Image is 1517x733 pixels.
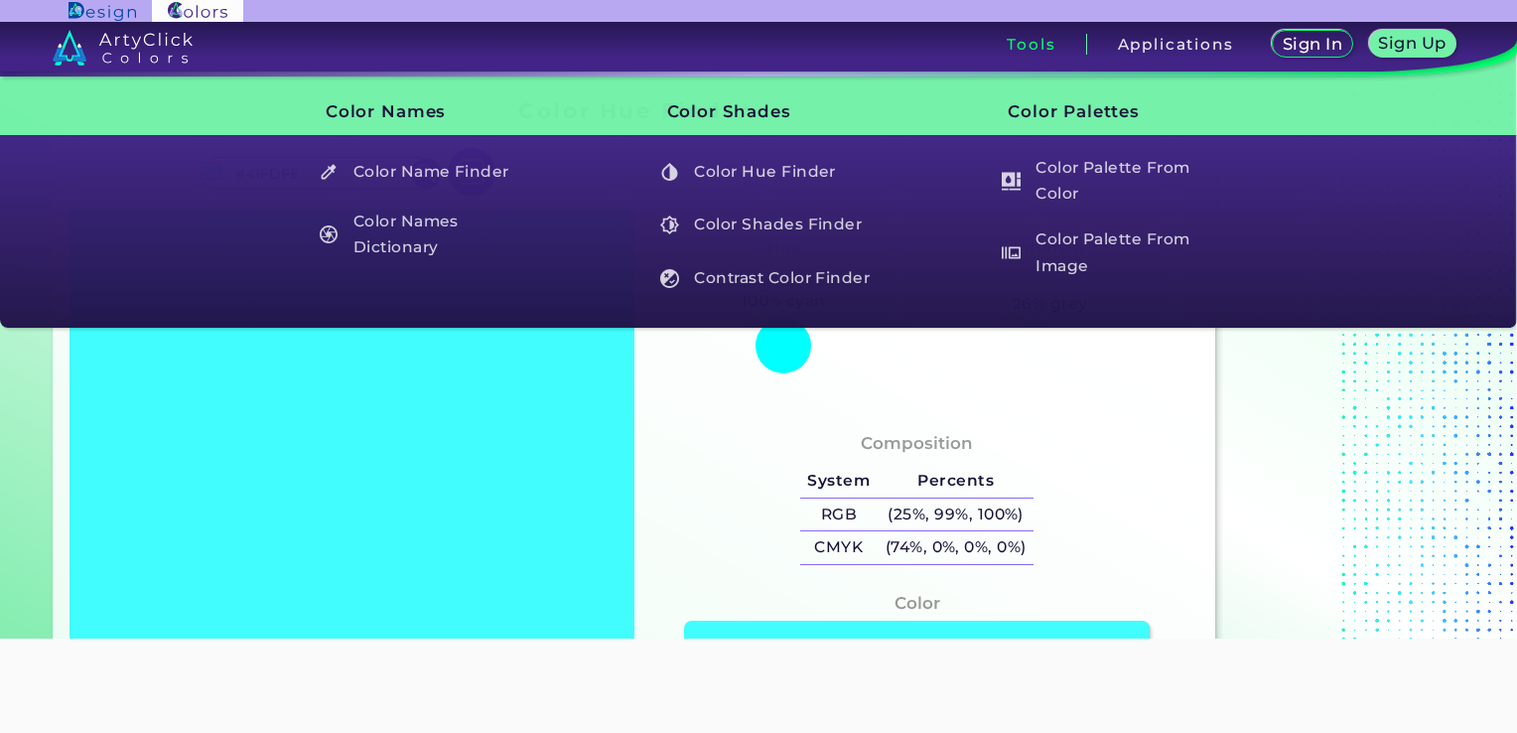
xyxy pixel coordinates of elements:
iframe: Advertisement [1223,91,1471,723]
img: icon_palette_from_image_white.svg [1002,243,1021,262]
a: Color Names Dictionary [308,207,542,263]
a: Sign In [1275,31,1350,57]
h5: CMYK [800,531,878,564]
img: icon_color_shades_white.svg [660,216,679,234]
h4: Color [895,589,940,618]
h4: Composition [861,429,973,458]
h3: Color Shades [633,87,884,137]
h5: System [800,465,878,498]
a: Color Name Finder [308,153,542,191]
h3: Applications [1118,37,1234,52]
a: Sign Up [1372,31,1452,57]
h5: Sign Up [1381,36,1445,51]
h5: Color Hue Finder [651,153,883,191]
img: icon_color_names_dictionary_white.svg [320,225,339,244]
h5: Color Names Dictionary [310,207,541,263]
h3: Color Names [292,87,542,137]
img: icon_color_hue_white.svg [660,163,679,182]
h5: Percents [878,465,1034,498]
a: Color Shades Finder [649,207,884,244]
h5: RGB [800,499,878,531]
a: Color Hue Finder [649,153,884,191]
h5: Color Palette From Color [992,153,1223,210]
img: icon_col_pal_col_white.svg [1002,172,1021,191]
h5: Contrast Color Finder [651,259,883,297]
iframe: Advertisement [397,639,1120,728]
img: icon_color_contrast_white.svg [660,269,679,288]
h5: (74%, 0%, 0%, 0%) [878,531,1034,564]
h5: Color Shades Finder [651,207,883,244]
h5: Color Name Finder [310,153,541,191]
h5: Color Palette From Image [992,224,1223,281]
h5: Sign In [1285,37,1340,52]
img: logo_artyclick_colors_white.svg [53,30,193,66]
h3: Color Palettes [975,87,1225,137]
img: icon_color_name_finder_white.svg [320,163,339,182]
h5: (25%, 99%, 100%) [878,499,1034,531]
h3: Tools [1007,37,1055,52]
a: Contrast Color Finder [649,259,884,297]
a: Color Palette From Image [991,224,1225,281]
img: ArtyClick Design logo [69,2,135,21]
a: Color Palette From Color [991,153,1225,210]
